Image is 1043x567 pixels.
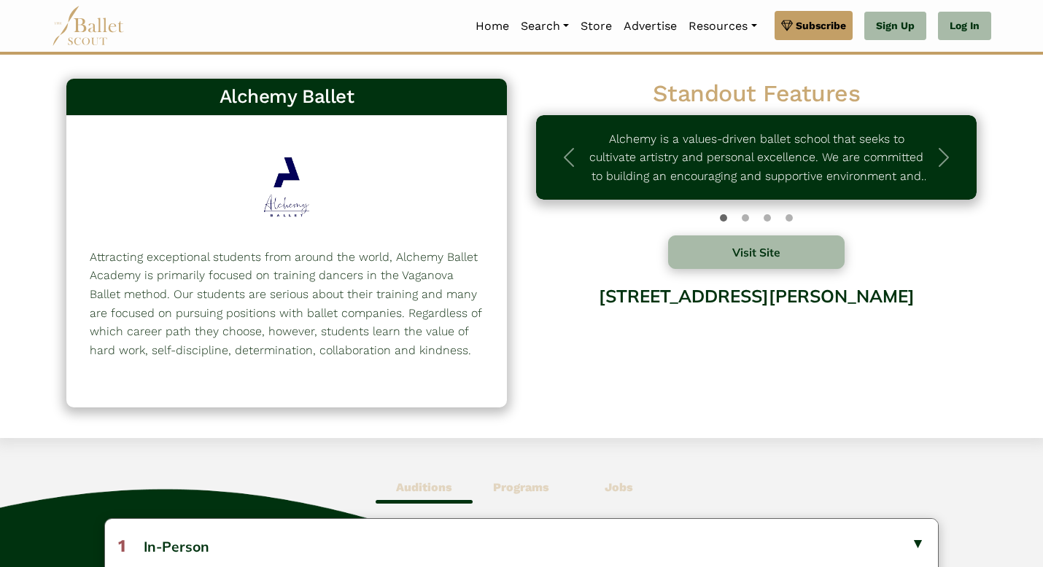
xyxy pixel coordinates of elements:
button: Slide 3 [786,207,793,229]
b: Auditions [396,480,452,494]
a: Resources [683,11,762,42]
b: Programs [493,480,549,494]
a: Store [575,11,618,42]
a: Sign Up [864,12,926,41]
a: Subscribe [775,11,853,40]
p: Alchemy is a values-driven ballet school that seeks to cultivate artistry and personal excellence... [587,130,926,186]
button: Slide 1 [742,207,749,229]
div: [STREET_ADDRESS][PERSON_NAME] [536,275,977,392]
b: Jobs [605,480,633,494]
a: Home [470,11,515,42]
h2: Standout Features [536,79,977,109]
span: 1 [118,536,125,556]
a: Advertise [618,11,683,42]
button: Slide 0 [720,207,727,229]
button: Visit Site [668,235,845,269]
button: Slide 2 [764,207,771,229]
h3: Alchemy Ballet [78,85,495,109]
a: Log In [938,12,991,41]
span: Subscribe [796,17,846,34]
p: Attracting exceptional students from around the world, Alchemy Ballet Academy is primarily focuse... [90,248,484,360]
a: Search [515,11,575,42]
img: gem.svg [781,17,793,34]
